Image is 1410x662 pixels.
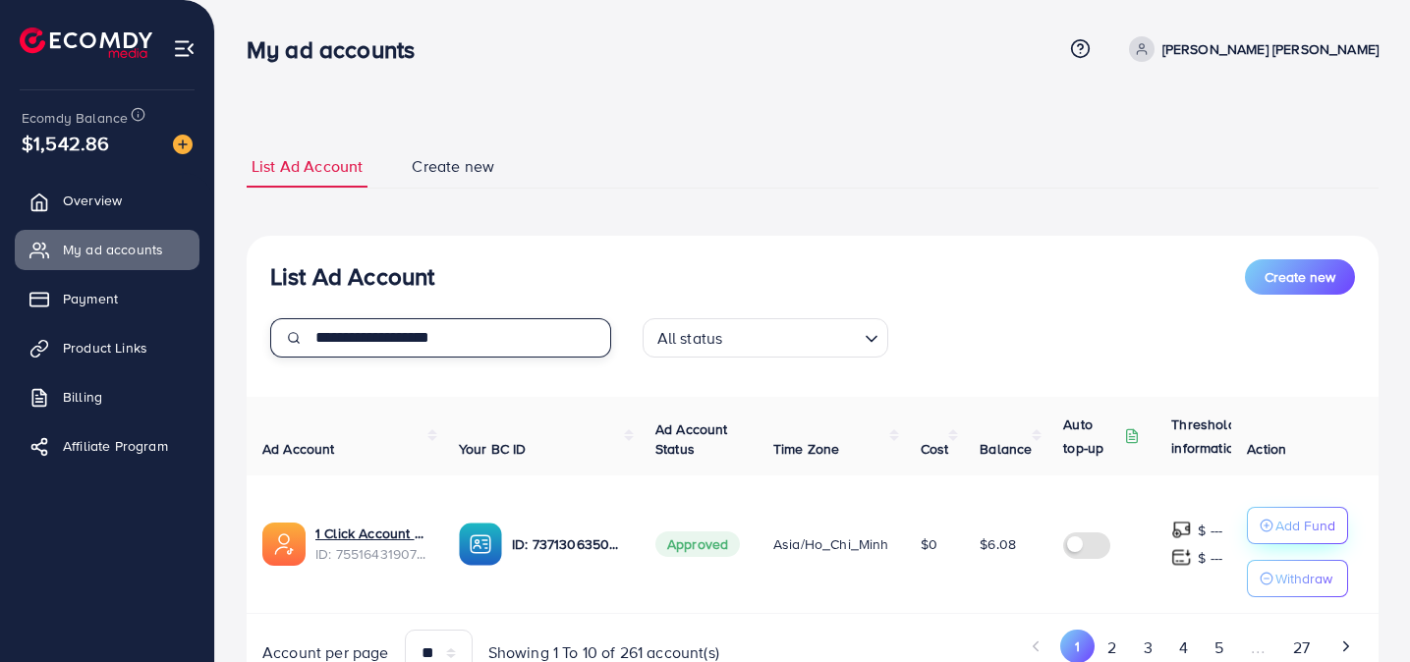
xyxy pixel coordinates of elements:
p: Auto top-up [1063,413,1120,460]
span: Payment [63,289,118,308]
a: Affiliate Program [15,426,199,466]
span: All status [653,324,727,353]
button: Add Fund [1247,507,1348,544]
span: Action [1247,439,1286,459]
img: top-up amount [1171,547,1192,568]
span: My ad accounts [63,240,163,259]
span: Billing [63,387,102,407]
span: Asia/Ho_Chi_Minh [773,534,889,554]
h3: My ad accounts [247,35,430,64]
span: Approved [655,531,740,557]
button: Withdraw [1247,560,1348,597]
input: Search for option [728,320,856,353]
span: Ecomdy Balance [22,108,128,128]
span: List Ad Account [252,155,363,178]
a: Overview [15,181,199,220]
span: ID: 7551643190777004049 [315,544,427,564]
button: Create new [1245,259,1355,295]
span: $0 [921,534,937,554]
span: Balance [980,439,1032,459]
p: $ --- [1198,519,1222,542]
span: Affiliate Program [63,436,168,456]
span: Overview [63,191,122,210]
a: [PERSON_NAME] [PERSON_NAME] [1121,36,1379,62]
img: top-up amount [1171,520,1192,540]
iframe: Chat [1326,574,1395,647]
p: Withdraw [1275,567,1332,590]
span: Time Zone [773,439,839,459]
span: Create new [412,155,494,178]
img: ic-ba-acc.ded83a64.svg [459,523,502,566]
a: Payment [15,279,199,318]
span: Cost [921,439,949,459]
span: $6.08 [980,534,1016,554]
p: [PERSON_NAME] [PERSON_NAME] [1162,37,1379,61]
a: Product Links [15,328,199,367]
span: Create new [1265,267,1335,287]
span: Your BC ID [459,439,527,459]
a: My ad accounts [15,230,199,269]
span: Product Links [63,338,147,358]
a: Billing [15,377,199,416]
img: image [173,135,193,154]
p: $ --- [1198,546,1222,570]
p: ID: 7371306350615248913 [512,532,624,556]
p: Threshold information [1171,413,1268,460]
span: $1,542.86 [22,129,109,157]
span: Ad Account Status [655,419,728,459]
img: ic-ads-acc.e4c84228.svg [262,523,306,566]
span: Ad Account [262,439,335,459]
img: menu [173,37,196,60]
a: 1 Click Account 134 [315,524,427,543]
div: Search for option [643,318,888,358]
p: Add Fund [1275,514,1335,537]
div: <span class='underline'>1 Click Account 134</span></br>7551643190777004049 [315,524,427,564]
h3: List Ad Account [270,262,434,291]
img: logo [20,28,152,58]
